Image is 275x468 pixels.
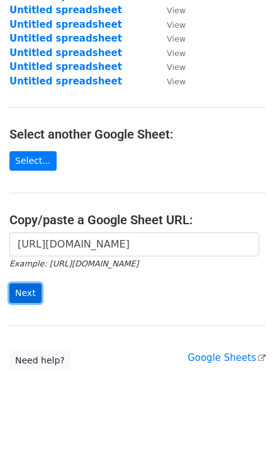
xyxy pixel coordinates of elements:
[167,6,186,15] small: View
[154,47,186,59] a: View
[154,76,186,87] a: View
[9,151,57,171] a: Select...
[9,33,122,44] a: Untitled spreadsheet
[9,232,259,256] input: Paste your Google Sheet URL here
[154,33,186,44] a: View
[9,212,266,227] h4: Copy/paste a Google Sheet URL:
[167,49,186,58] small: View
[9,259,138,268] small: Example: [URL][DOMAIN_NAME]
[167,34,186,43] small: View
[167,62,186,72] small: View
[167,20,186,30] small: View
[154,4,186,16] a: View
[154,61,186,72] a: View
[167,77,186,86] small: View
[154,19,186,30] a: View
[212,408,275,468] div: 聊天小组件
[9,61,122,72] a: Untitled spreadsheet
[9,4,122,16] a: Untitled spreadsheet
[9,47,122,59] a: Untitled spreadsheet
[9,351,70,370] a: Need help?
[9,19,122,30] a: Untitled spreadsheet
[9,76,122,87] a: Untitled spreadsheet
[212,408,275,468] iframe: Chat Widget
[9,127,266,142] h4: Select another Google Sheet:
[188,352,266,363] a: Google Sheets
[9,283,42,303] input: Next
